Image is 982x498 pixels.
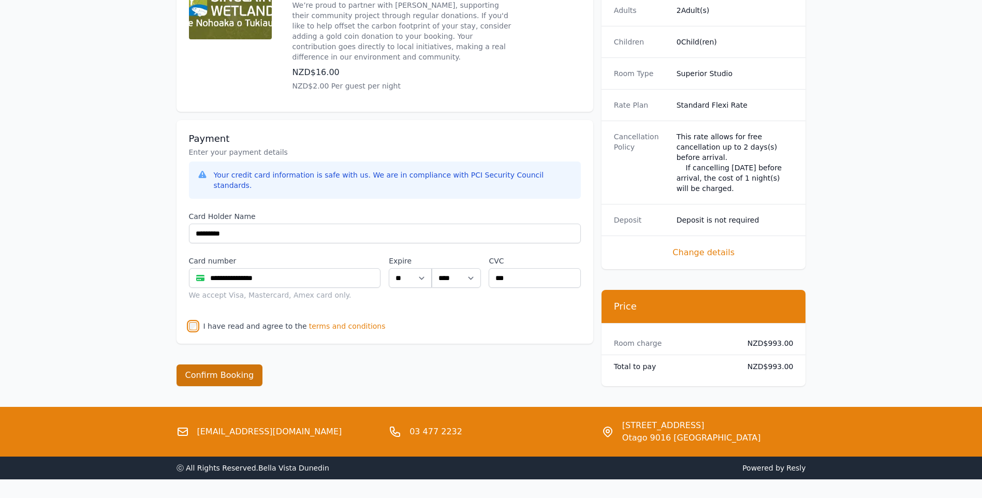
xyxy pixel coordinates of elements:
dd: NZD$993.00 [739,338,794,348]
div: We accept Visa, Mastercard, Amex card only. [189,290,381,300]
dt: Adults [614,5,668,16]
label: Card number [189,256,381,266]
dd: Deposit is not required [677,215,794,225]
h3: Price [614,300,794,313]
div: Your credit card information is safe with us. We are in compliance with PCI Security Council stan... [214,170,573,191]
label: I have read and agree to the [203,322,307,330]
label: . [432,256,480,266]
dd: 0 Child(ren) [677,37,794,47]
label: Expire [389,256,432,266]
dd: 2 Adult(s) [677,5,794,16]
dt: Room Type [614,68,668,79]
dd: NZD$993.00 [739,361,794,372]
span: [STREET_ADDRESS] [622,419,761,432]
span: Change details [614,246,794,259]
label: CVC [489,256,580,266]
span: ⓒ All Rights Reserved. Bella Vista Dunedin [177,464,329,472]
dt: Cancellation Policy [614,131,668,194]
span: terms and conditions [309,321,386,331]
div: This rate allows for free cancellation up to 2 days(s) before arrival. If cancelling [DATE] befor... [677,131,794,194]
a: 03 477 2232 [409,426,462,438]
button: Confirm Booking [177,364,263,386]
dt: Deposit [614,215,668,225]
a: Resly [786,464,805,472]
p: NZD$16.00 [292,66,515,79]
label: Card Holder Name [189,211,581,222]
dd: Standard Flexi Rate [677,100,794,110]
p: Enter your payment details [189,147,581,157]
dt: Total to pay [614,361,731,372]
p: NZD$2.00 Per guest per night [292,81,515,91]
a: [EMAIL_ADDRESS][DOMAIN_NAME] [197,426,342,438]
dt: Children [614,37,668,47]
dt: Rate Plan [614,100,668,110]
dt: Room charge [614,338,731,348]
dd: Superior Studio [677,68,794,79]
h3: Payment [189,133,581,145]
span: Otago 9016 [GEOGRAPHIC_DATA] [622,432,761,444]
span: Powered by [495,463,806,473]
